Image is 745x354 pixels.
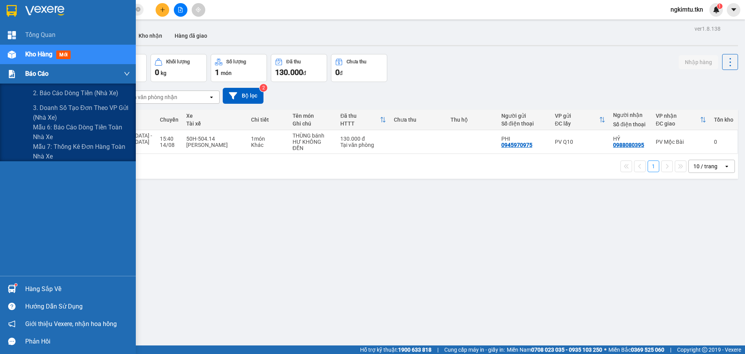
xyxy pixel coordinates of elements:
img: icon-new-feature [713,6,720,13]
button: file-add [174,3,187,17]
span: aim [196,7,201,12]
span: món [221,70,232,76]
div: Người gửi [501,113,547,119]
div: VP nhận [656,113,700,119]
div: Số điện thoại [613,121,648,127]
button: caret-down [727,3,740,17]
span: 0 [155,68,159,77]
div: Chưa thu [347,59,366,65]
div: 130.000 đ [340,136,386,142]
div: PHI [501,136,547,142]
div: Hàng sắp về [25,283,130,295]
span: close-circle [136,6,140,14]
div: 1 món [251,136,285,142]
strong: 1900 633 818 [398,347,431,353]
sup: 2 [260,84,267,92]
span: down [124,71,130,77]
img: dashboard-icon [8,31,16,39]
div: Hướng dẫn sử dụng [25,301,130,312]
img: logo-vxr [7,5,17,17]
div: 10 / trang [693,162,717,170]
div: Thu hộ [450,117,494,123]
div: 0945970975 [501,142,532,148]
span: ngkimtu.tkn [664,5,709,14]
button: Chưa thu0đ [331,54,387,82]
div: HỶ [613,136,648,142]
span: đ [340,70,343,76]
div: Chuyến [160,117,178,123]
span: plus [160,7,165,12]
button: 1 [648,160,659,172]
img: warehouse-icon [8,285,16,293]
span: Mẫu 7: Thống kê đơn hàng toàn nhà xe [33,142,130,161]
button: Đã thu130.000đ [271,54,327,82]
div: PV Mộc Bài [656,139,706,145]
svg: open [208,94,215,100]
button: Số lượng1món [211,54,267,82]
span: Cung cấp máy in - giấy in: [444,345,505,354]
button: Nhập hàng [679,55,718,69]
span: Mẫu 6: Báo cáo dòng tiền toàn nhà xe [33,122,130,142]
div: Khối lượng [166,59,190,65]
div: ĐC giao [656,120,700,127]
b: GỬI : PV Q10 [10,56,71,69]
span: copyright [702,347,707,352]
span: 130.000 [275,68,303,77]
div: 15:40 [160,136,178,142]
div: Đã thu [286,59,301,65]
button: Bộ lọc [223,88,263,104]
th: Toggle SortBy [551,110,609,130]
div: Chưa thu [394,117,443,123]
span: 1 [718,3,721,9]
div: ver 1.8.138 [695,24,721,33]
button: Khối lượng0kg [151,54,207,82]
li: [STREET_ADDRESS][PERSON_NAME]. [GEOGRAPHIC_DATA], Tỉnh [GEOGRAPHIC_DATA] [73,19,324,29]
div: Phản hồi [25,336,130,347]
span: | [437,345,438,354]
div: 50H-504.14 [186,136,243,142]
div: Tài xế [186,120,243,127]
strong: 0708 023 035 - 0935 103 250 [531,347,602,353]
th: Toggle SortBy [336,110,390,130]
div: Người nhận [613,112,648,118]
span: caret-down [730,6,737,13]
div: Xe [186,113,243,119]
span: 3. Doanh số tạo đơn theo VP gửi (nhà xe) [33,103,130,122]
svg: open [724,163,730,169]
span: message [8,338,16,345]
div: 0 [714,139,733,145]
span: Kho hàng [25,51,52,58]
div: 14/08 [160,142,178,148]
span: đ [303,70,306,76]
div: VP gửi [555,113,599,119]
span: Miền Bắc [608,345,664,354]
button: Kho nhận [132,26,168,45]
button: aim [192,3,205,17]
div: Khác [251,142,285,148]
div: Đã thu [340,113,380,119]
div: Chi tiết [251,117,285,123]
strong: 0369 525 060 [631,347,664,353]
span: ⚪️ [604,348,606,351]
span: | [670,345,671,354]
span: 2. Báo cáo dòng tiền (nhà xe) [33,88,118,98]
img: solution-icon [8,70,16,78]
div: Tại văn phòng [340,142,386,148]
img: warehouse-icon [8,51,16,59]
li: Hotline: 1900 8153 [73,29,324,38]
img: logo.jpg [10,10,49,49]
span: mới [56,51,71,59]
div: Ghi chú [293,120,333,127]
span: kg [161,70,166,76]
span: Hỗ trợ kỹ thuật: [360,345,431,354]
span: close-circle [136,7,140,12]
sup: 1 [15,284,17,286]
span: Tổng Quan [25,30,55,40]
div: Tồn kho [714,117,733,123]
span: file-add [178,7,183,12]
span: Báo cáo [25,69,49,78]
span: notification [8,320,16,328]
div: THÙNG bánh [293,133,333,139]
div: HTTT [340,120,380,127]
th: Toggle SortBy [652,110,710,130]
